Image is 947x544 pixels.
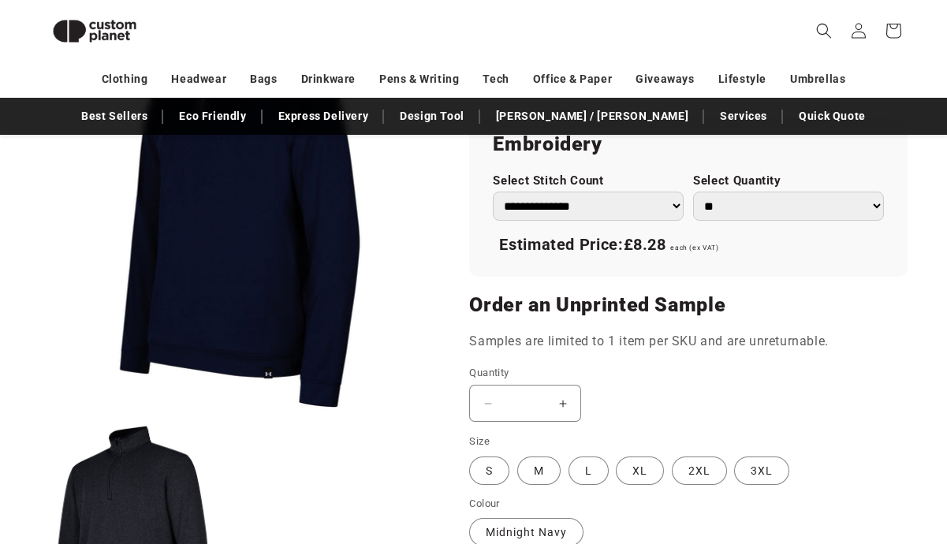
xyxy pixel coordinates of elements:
[718,65,766,93] a: Lifestyle
[250,65,277,93] a: Bags
[790,65,845,93] a: Umbrellas
[171,102,254,130] a: Eco Friendly
[616,456,664,485] label: XL
[677,374,947,544] iframe: Chat Widget
[39,6,150,56] img: Custom Planet
[533,65,612,93] a: Office & Paper
[469,456,509,485] label: S
[807,13,841,48] summary: Search
[102,65,148,93] a: Clothing
[379,65,459,93] a: Pens & Writing
[469,330,908,353] p: Samples are limited to 1 item per SKU and are unreturnable.
[469,292,908,318] h2: Order an Unprinted Sample
[636,65,694,93] a: Giveaways
[392,102,472,130] a: Design Tool
[791,102,874,130] a: Quick Quote
[493,229,884,262] div: Estimated Price:
[469,365,816,381] label: Quantity
[73,102,155,130] a: Best Sellers
[693,173,884,188] label: Select Quantity
[670,244,718,252] span: each (ex VAT)
[483,65,509,93] a: Tech
[493,132,884,157] h2: Embroidery
[488,102,696,130] a: [PERSON_NAME] / [PERSON_NAME]
[624,235,666,254] span: £8.28
[171,65,226,93] a: Headwear
[469,434,491,449] legend: Size
[301,65,356,93] a: Drinkware
[712,102,775,130] a: Services
[469,496,501,512] legend: Colour
[672,456,727,485] label: 2XL
[270,102,377,130] a: Express Delivery
[517,456,561,485] label: M
[569,456,609,485] label: L
[493,173,684,188] label: Select Stitch Count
